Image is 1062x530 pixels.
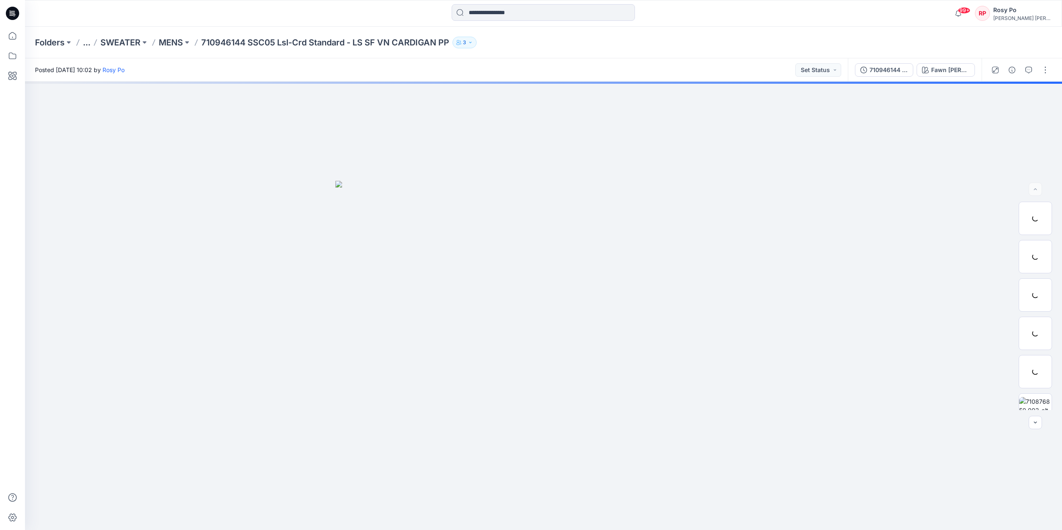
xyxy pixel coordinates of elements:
p: 710946144 SSC05 Lsl-Crd Standard - LS SF VN CARDIGAN PP [201,37,449,48]
div: RP [975,6,990,21]
p: 3 [463,38,466,47]
a: SWEATER [100,37,140,48]
img: eyJhbGciOiJIUzI1NiIsImtpZCI6IjAiLCJzbHQiOiJzZXMiLCJ0eXAiOiJKV1QifQ.eyJkYXRhIjp7InR5cGUiOiJzdG9yYW... [335,181,752,530]
button: ... [83,37,90,48]
button: 3 [452,37,477,48]
span: 99+ [958,7,970,14]
button: Details [1005,63,1019,77]
img: 710876850_003_alt4 [1019,397,1052,423]
a: MENS [159,37,183,48]
a: Rosy Po [102,66,125,73]
div: [PERSON_NAME] [PERSON_NAME] [993,15,1052,21]
button: Fawn [PERSON_NAME] - 004, [917,63,975,77]
div: 710946144 SSC05 Lsl-Crd Standard - LS SF VN CARDIGAN PP [870,65,908,75]
span: Posted [DATE] 10:02 by [35,65,125,74]
div: Fawn [PERSON_NAME] - 004, [931,65,970,75]
a: Folders [35,37,65,48]
div: Rosy Po [993,5,1052,15]
button: 710946144 SSC05 Lsl-Crd Standard - LS SF VN CARDIGAN PP [855,63,913,77]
